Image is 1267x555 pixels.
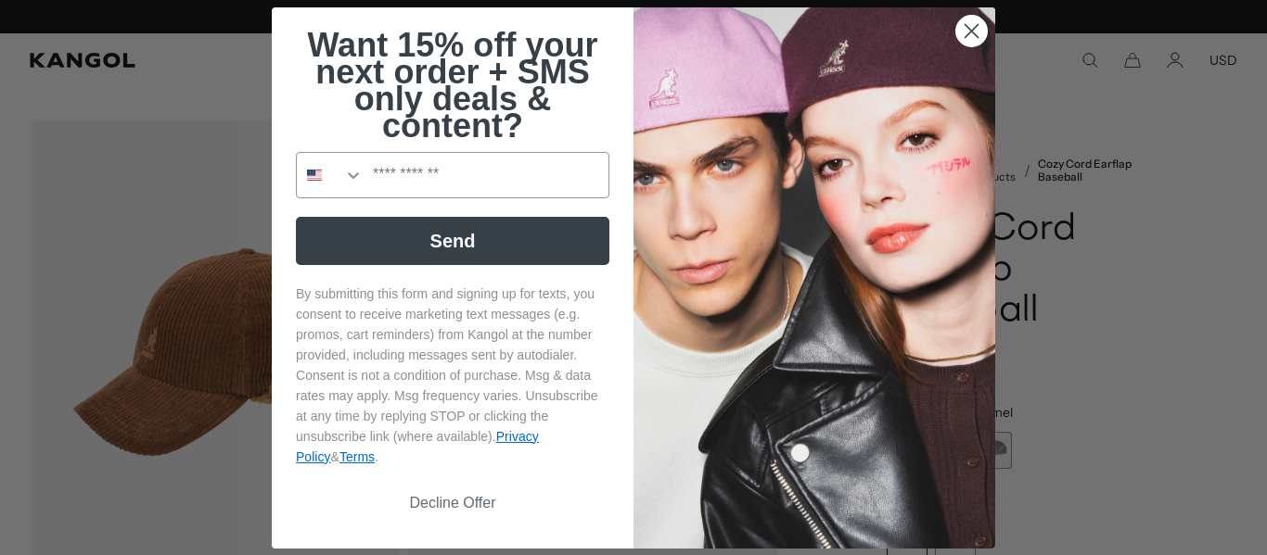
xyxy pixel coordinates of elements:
button: Send [296,217,609,265]
a: Terms [339,449,375,464]
p: By submitting this form and signing up for texts, you consent to receive marketing text messages ... [296,284,609,467]
button: Search Countries [297,153,364,197]
img: United States [307,168,322,183]
input: Phone Number [364,153,608,197]
button: Close dialog [955,15,988,47]
button: Decline Offer [296,486,609,521]
span: Want 15% off your next order + SMS only deals & content? [307,26,597,145]
img: 4fd34567-b031-494e-b820-426212470989.jpeg [633,7,995,549]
